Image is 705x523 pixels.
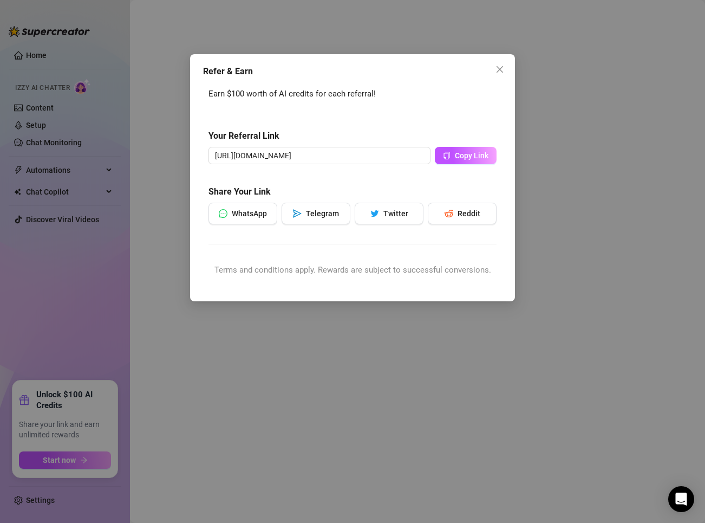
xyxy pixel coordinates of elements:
span: Twitter [383,209,408,218]
span: reddit [445,209,453,218]
span: twitter [370,209,379,218]
button: twitterTwitter [355,203,423,224]
button: Copy Link [435,147,497,164]
span: close [495,65,504,74]
span: send [293,209,302,218]
span: Reddit [458,209,480,218]
button: Close [491,61,508,78]
div: Earn $100 worth of AI credits for each referral! [208,88,497,101]
button: redditReddit [428,203,497,224]
h5: Share Your Link [208,185,497,198]
div: Open Intercom Messenger [668,486,694,512]
span: Copy Link [455,151,488,160]
span: Telegram [306,209,339,218]
div: Terms and conditions apply. Rewards are subject to successful conversions. [208,264,497,277]
span: message [219,209,227,218]
div: Refer & Earn [203,65,502,78]
button: sendTelegram [282,203,350,224]
span: Close [491,65,508,74]
button: messageWhatsApp [208,203,277,224]
span: copy [443,152,451,159]
span: WhatsApp [232,209,267,218]
h5: Your Referral Link [208,130,497,143]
